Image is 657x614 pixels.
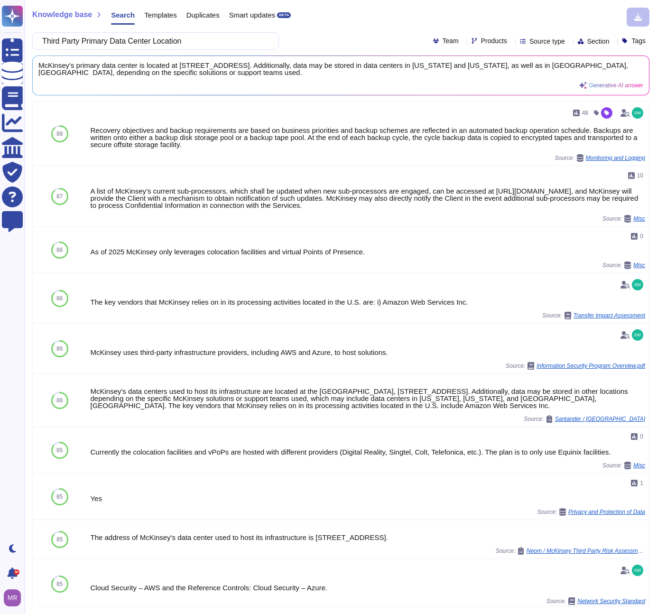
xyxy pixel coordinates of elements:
span: Neom / McKinsey Third Party Risk Assessment Medium Template V1.2 [527,548,645,554]
img: user [4,589,21,606]
div: McKinsey's data centers used to host its infrastructure are located at the [GEOGRAPHIC_DATA], [ST... [90,388,645,409]
div: Yes [90,495,645,502]
span: 85 [56,537,63,542]
span: 85 [56,494,63,500]
span: Templates [144,11,176,19]
span: Misc [633,262,645,268]
span: Source: [542,312,645,319]
div: The address of McKinsey's data center used to host its infrastructure is [STREET_ADDRESS]. [90,534,645,541]
span: Source: [496,547,645,555]
span: Team [443,37,459,44]
span: 86 [56,296,63,301]
img: user [632,329,643,341]
div: As of 2025 McKinsey only leverages colocation facilities and virtual Points of Presence. [90,248,645,255]
span: 86 [56,346,63,352]
span: Duplicates [186,11,220,19]
span: Products [481,37,507,44]
button: user [2,587,28,608]
span: 1 [640,480,643,486]
span: Search [111,11,135,19]
span: Misc [633,463,645,468]
span: Transfer Impact Assessment [574,313,645,318]
span: Information Security Program Overview.pdf [537,363,645,369]
span: Source: [506,362,645,370]
span: 87 [56,194,63,199]
img: user [632,107,643,119]
span: Source type [529,38,565,45]
span: Privacy and Protection of Data [568,509,645,515]
span: McKinsey's primary data center is located at [STREET_ADDRESS]. Additionally, data may be stored i... [38,62,643,76]
span: Misc [633,216,645,222]
div: Currently the colocation facilities and vPoPs are hosted with different providers (Digital Realit... [90,448,645,456]
div: McKinsey uses third-party infrastructure providers, including AWS and Azure, to host solutions. [90,349,645,356]
span: Tags [631,37,646,44]
span: Network Security Standard [577,598,645,604]
span: 86 [56,247,63,253]
div: The key vendors that McKinsey relies on in its processing activities located in the U.S. are: i) ... [90,298,645,306]
div: BETA [277,12,291,18]
span: 0 [640,434,643,439]
span: Source: [602,462,645,469]
div: Recovery objectives and backup requirements are based on business priorities and backup schemes a... [90,127,645,148]
span: 0 [640,233,643,239]
img: user [632,565,643,576]
span: Section [587,38,610,45]
div: A list of McKinsey’s current sub-processors, which shall be updated when new sub-processors are e... [90,187,645,209]
span: 10 [637,173,643,178]
span: Generative AI answer [589,83,643,88]
span: 85 [56,581,63,587]
span: 88 [56,131,63,137]
span: 85 [56,447,63,453]
span: Source: [602,215,645,223]
input: Search a question or template... [37,33,269,49]
span: Source: [524,415,645,423]
span: Knowledge base [32,11,92,19]
span: 86 [56,398,63,403]
div: 9+ [14,569,19,575]
span: Source: [602,261,645,269]
span: Source: [537,508,645,516]
span: 48 [582,110,588,116]
img: user [632,279,643,290]
span: Source: [546,597,645,605]
span: Santander / [GEOGRAPHIC_DATA] [555,416,645,422]
span: Source: [555,154,645,162]
div: Cloud Security – AWS and the Reference Controls: Cloud Security – Azure. [90,584,645,591]
span: Monitoring and Logging [586,155,645,161]
span: Smart updates [229,11,276,19]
